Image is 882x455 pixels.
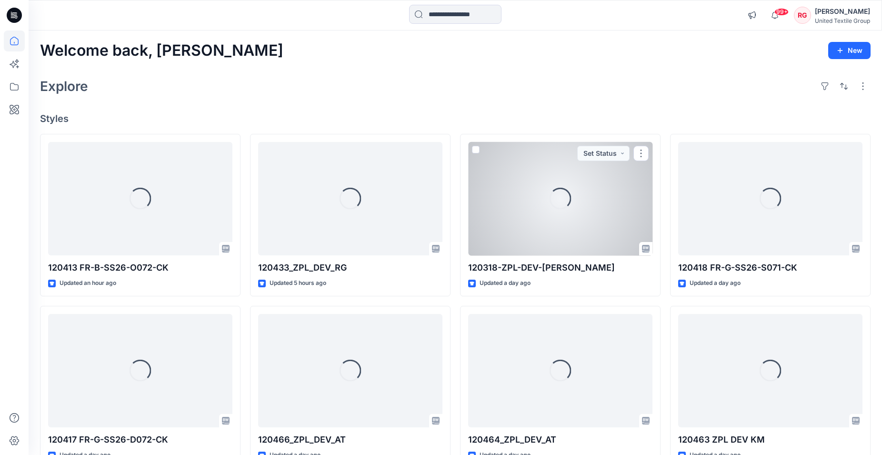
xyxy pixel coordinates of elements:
[678,433,862,446] p: 120463 ZPL DEV KM
[40,42,283,60] h2: Welcome back, [PERSON_NAME]
[774,8,789,16] span: 99+
[815,6,870,17] div: [PERSON_NAME]
[480,278,531,288] p: Updated a day ago
[258,433,442,446] p: 120466_ZPL_DEV_AT
[794,7,811,24] div: RG
[828,42,871,59] button: New
[678,261,862,274] p: 120418 FR-G-SS26-S071-CK
[258,261,442,274] p: 120433_ZPL_DEV_RG
[690,278,741,288] p: Updated a day ago
[40,113,871,124] h4: Styles
[270,278,326,288] p: Updated 5 hours ago
[48,261,232,274] p: 120413 FR-B-SS26-O072-CK
[60,278,116,288] p: Updated an hour ago
[40,79,88,94] h2: Explore
[815,17,870,24] div: United Textile Group
[48,433,232,446] p: 120417 FR-G-SS26-D072-CK
[468,433,652,446] p: 120464_ZPL_DEV_AT
[468,261,652,274] p: 120318-ZPL-DEV-[PERSON_NAME]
